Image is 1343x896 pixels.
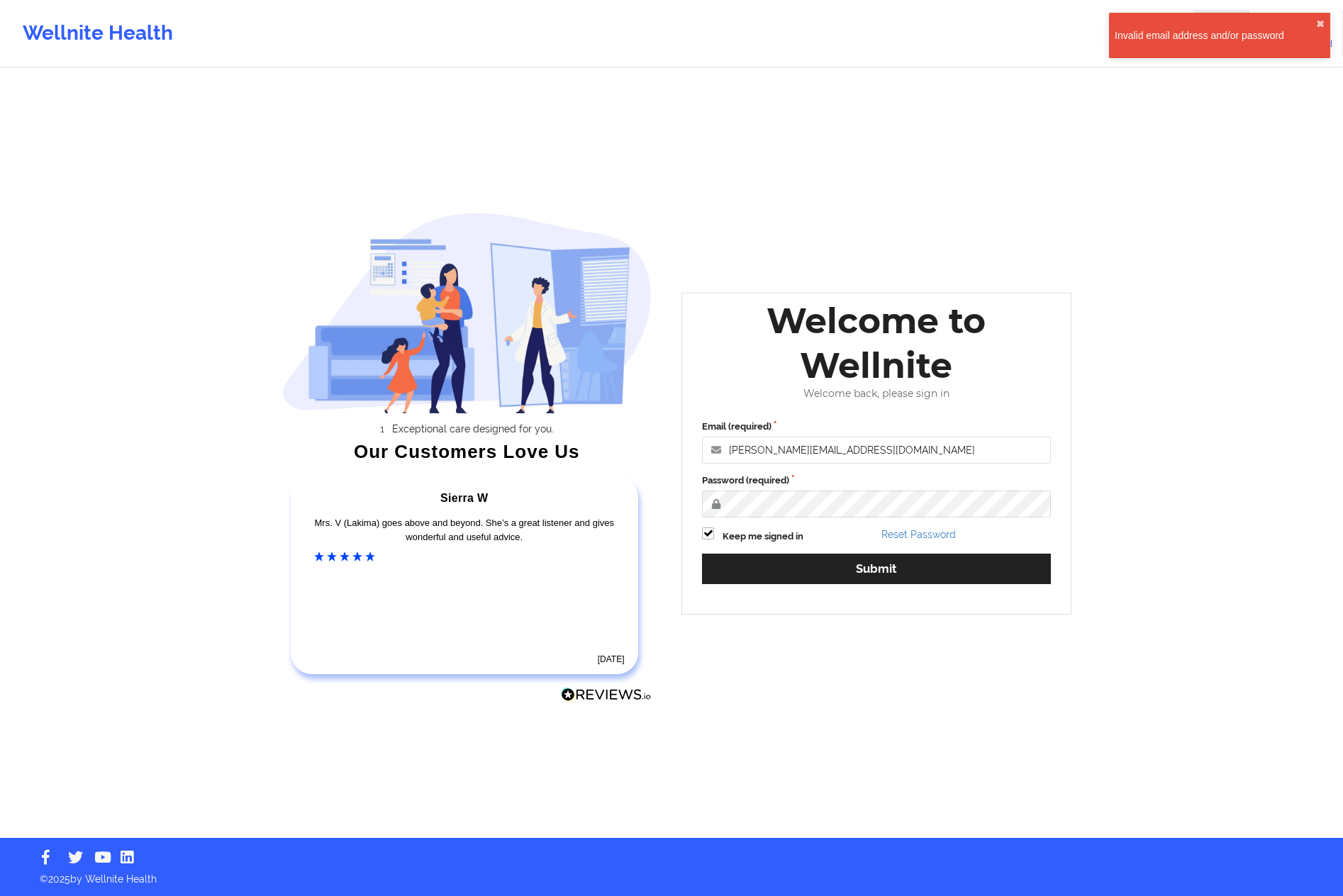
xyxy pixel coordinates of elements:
a: Reviews.io Logo [561,688,652,706]
span: Sierra W [440,492,488,504]
button: close [1316,18,1325,30]
img: Reviews.io Logo [561,688,652,702]
button: Submit [702,554,1051,584]
div: Welcome to Wellnite [692,298,1061,388]
div: Invalid email address and/or password [1115,28,1316,43]
a: Reset Password [881,529,956,540]
img: wellnite-auth-hero_200.c722682e.png [282,212,652,413]
li: Exceptional care designed for you. [294,423,652,435]
div: Our Customers Love Us [282,444,652,459]
label: Keep me signed in [723,530,803,544]
div: Mrs. V (Lakima) goes above and beyond. She’s a great listener and gives wonderful and useful advice. [314,516,615,544]
div: Welcome back, please sign in [692,388,1061,400]
label: Password (required) [702,474,1051,488]
input: Email address [702,437,1051,464]
p: © 2025 by Wellnite Health [30,862,1313,886]
time: [DATE] [598,654,625,664]
label: Email (required) [702,420,1051,434]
